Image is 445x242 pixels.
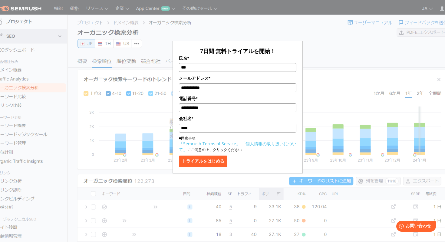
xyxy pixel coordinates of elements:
[179,136,296,153] p: ■同意事項 にご同意の上、クリックください
[179,95,296,102] label: 電話番号*
[179,141,240,146] a: 「Semrush Terms of Service」
[200,47,275,55] span: 7日間 無料トライアルを開始！
[179,141,296,152] a: 「個人情報の取り扱いについて」
[179,156,227,167] button: トライアルをはじめる
[179,75,296,82] label: メールアドレス*
[391,218,438,235] iframe: Help widget launcher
